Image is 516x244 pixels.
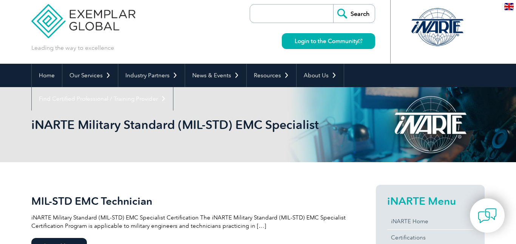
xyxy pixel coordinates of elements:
a: Home [32,64,62,87]
img: en [504,3,514,10]
a: Industry Partners [118,64,185,87]
a: Our Services [62,64,118,87]
a: Find Certified Professional / Training Provider [32,87,173,110]
h1: iNARTE Military Standard (MIL-STD) EMC Specialist [31,117,321,132]
a: News & Events [185,64,246,87]
img: contact-chat.png [478,206,497,225]
a: Resources [247,64,296,87]
a: About Us [297,64,344,87]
